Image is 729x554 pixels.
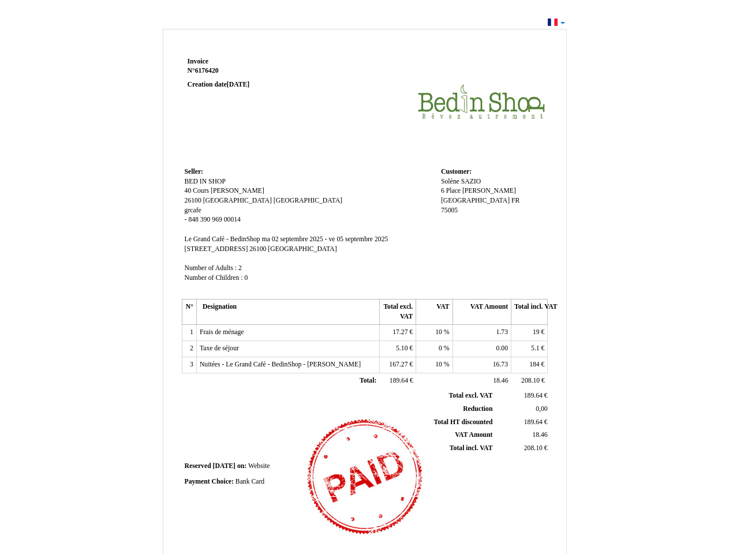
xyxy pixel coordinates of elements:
[495,390,549,402] td: €
[379,300,416,325] th: Total excl. VAT
[529,361,540,368] span: 184
[439,345,442,352] span: 0
[455,431,492,439] span: VAT Amount
[379,325,416,341] td: €
[450,444,493,452] span: Total incl. VAT
[392,328,408,336] span: 17.27
[182,325,196,341] td: 1
[435,328,442,336] span: 10
[185,168,203,175] span: Seller:
[511,357,548,373] td: €
[249,245,266,253] span: 26100
[496,345,508,352] span: 0.00
[524,392,543,399] span: 189.64
[188,58,208,65] span: Invoice
[416,341,453,357] td: %
[389,361,408,368] span: 167.27
[185,178,226,185] span: BED IN SHOP
[185,187,264,194] span: 40 Cours [PERSON_NAME]
[200,361,361,368] span: Nuitées - Le Grand Café - BedinShop - [PERSON_NAME]
[531,345,540,352] span: 5.1
[435,361,442,368] span: 10
[463,405,492,413] span: Reduction
[511,341,548,357] td: €
[453,300,511,325] th: VAT Amount
[268,245,337,253] span: [GEOGRAPHIC_DATA]
[441,178,459,185] span: Solène
[188,81,250,88] strong: Creation date
[248,462,270,470] span: Website
[185,216,187,223] span: -
[533,328,540,336] span: 19
[496,328,508,336] span: 1.73
[416,325,453,341] td: %
[417,57,545,144] img: logo
[235,478,264,485] span: Bank Card
[379,373,416,389] td: €
[188,216,241,223] span: 848 390 969 00014
[441,168,472,175] span: Customer:
[200,328,244,336] span: Frais de ménage
[441,207,458,214] span: 75005
[185,197,201,204] span: 26100
[182,357,196,373] td: 3
[524,418,543,426] span: 189.64
[213,462,235,470] span: [DATE]
[196,300,379,325] th: Designation
[227,81,249,88] span: [DATE]
[182,341,196,357] td: 2
[274,197,342,204] span: [GEOGRAPHIC_DATA]
[185,245,248,253] span: [STREET_ADDRESS]
[185,462,211,470] span: Reserved
[200,345,239,352] span: Taxe de séjour
[185,207,201,214] span: grcafe
[262,235,388,243] span: ma 02 septembre 2025 - ve 05 septembre 2025
[532,431,547,439] span: 18.46
[441,187,516,194] span: 6 Place [PERSON_NAME]
[536,405,547,413] span: 0,00
[185,478,234,485] span: Payment Choice:
[524,444,543,452] span: 208.10
[449,392,493,399] span: Total excl. VAT
[188,66,326,76] strong: N°
[203,197,272,204] span: [GEOGRAPHIC_DATA]
[416,357,453,373] td: %
[396,345,408,352] span: 5.10
[244,274,248,282] span: 0
[185,264,237,272] span: Number of Adults :
[379,357,416,373] td: €
[521,377,540,384] span: 208.10
[185,235,260,243] span: Le Grand Café - BedinShop
[495,442,549,455] td: €
[433,418,492,426] span: Total HT discounted
[511,197,519,204] span: FR
[416,300,453,325] th: VAT
[390,377,408,384] span: 189.64
[237,462,246,470] span: on:
[441,197,510,204] span: [GEOGRAPHIC_DATA]
[495,415,549,429] td: €
[493,361,508,368] span: 16.73
[360,377,376,384] span: Total:
[493,377,508,384] span: 18.46
[511,373,548,389] td: €
[238,264,242,272] span: 2
[511,300,548,325] th: Total incl. VAT
[461,178,481,185] span: SAZIO
[379,341,416,357] td: €
[195,67,219,74] span: 6176420
[185,274,243,282] span: Number of Children :
[182,300,196,325] th: N°
[511,325,548,341] td: €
